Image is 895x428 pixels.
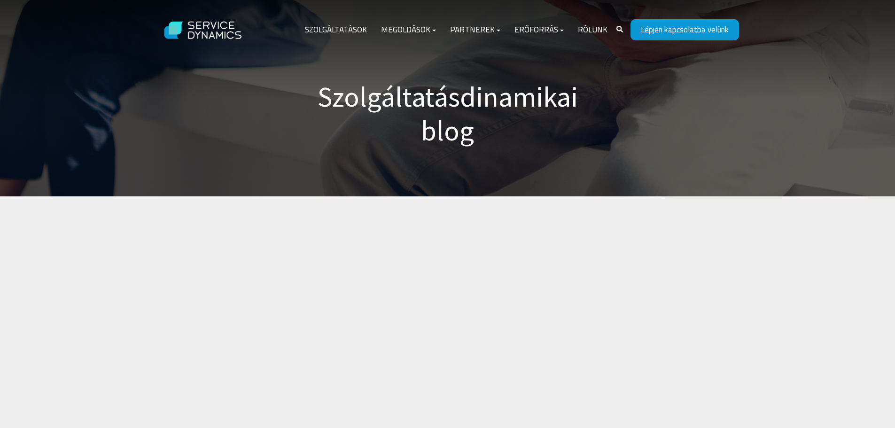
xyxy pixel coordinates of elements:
[578,23,607,36] font: Rólunk
[305,23,367,36] font: Szolgáltatások
[630,19,739,40] a: Lépjen kapcsolatba velünk
[381,23,430,36] font: Megoldások
[514,23,558,36] font: Erőforrás
[641,23,729,36] font: Lépjen kapcsolatba velünk
[298,19,615,41] div: Navigációs menü
[450,23,495,36] font: Partnerek
[318,79,578,148] font: Szolgáltatásdinamikai blog
[156,12,250,48] img: Service Dynamics logó - fehér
